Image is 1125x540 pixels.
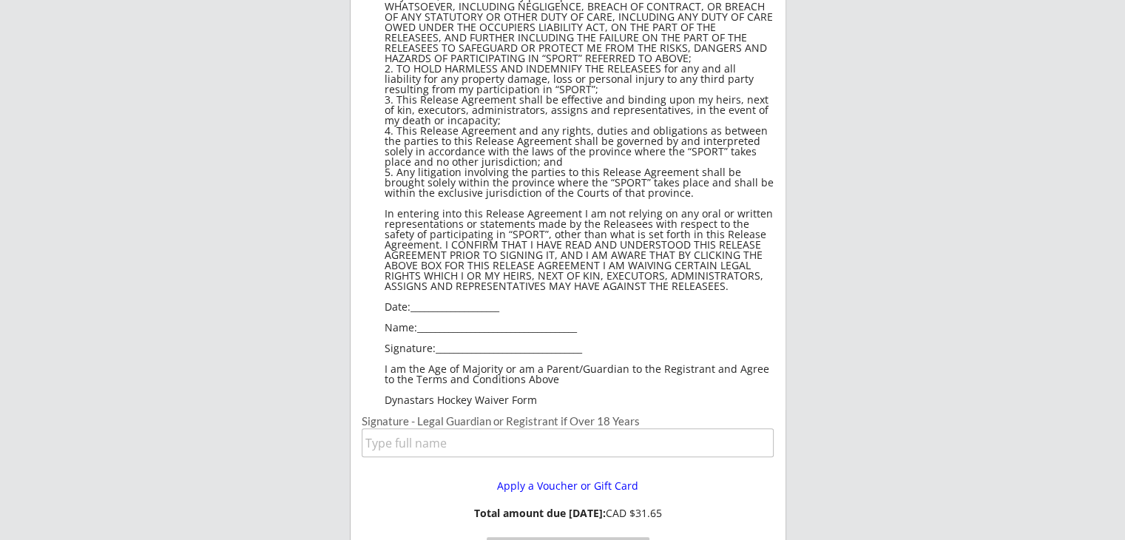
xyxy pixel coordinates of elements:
div: CAD $31.65 [466,507,669,520]
div: Signature - Legal Guardian or Registrant if Over 18 Years [362,416,774,427]
strong: Total amount due [DATE]: [474,506,606,520]
div: Apply a Voucher or Gift Card [472,481,663,491]
input: Type full name [362,428,774,457]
